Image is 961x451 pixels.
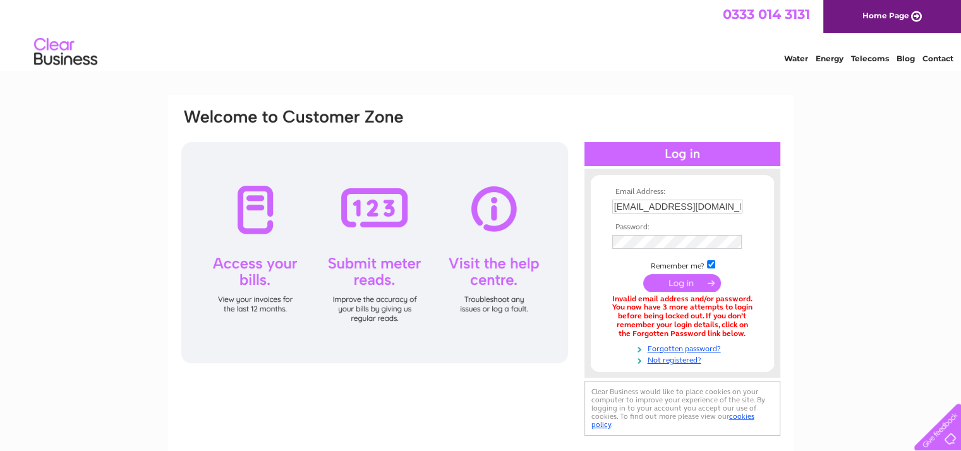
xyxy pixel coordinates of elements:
[609,223,756,232] th: Password:
[851,54,889,63] a: Telecoms
[784,54,808,63] a: Water
[609,258,756,271] td: Remember me?
[609,188,756,196] th: Email Address:
[897,54,915,63] a: Blog
[816,54,843,63] a: Energy
[591,412,754,429] a: cookies policy
[584,381,780,436] div: Clear Business would like to place cookies on your computer to improve your experience of the sit...
[33,33,98,71] img: logo.png
[922,54,953,63] a: Contact
[612,342,756,354] a: Forgotten password?
[723,6,810,22] a: 0333 014 3131
[643,274,721,292] input: Submit
[612,353,756,365] a: Not registered?
[183,7,780,61] div: Clear Business is a trading name of Verastar Limited (registered in [GEOGRAPHIC_DATA] No. 3667643...
[612,295,752,339] div: Invalid email address and/or password. You now have 3 more attempts to login before being locked ...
